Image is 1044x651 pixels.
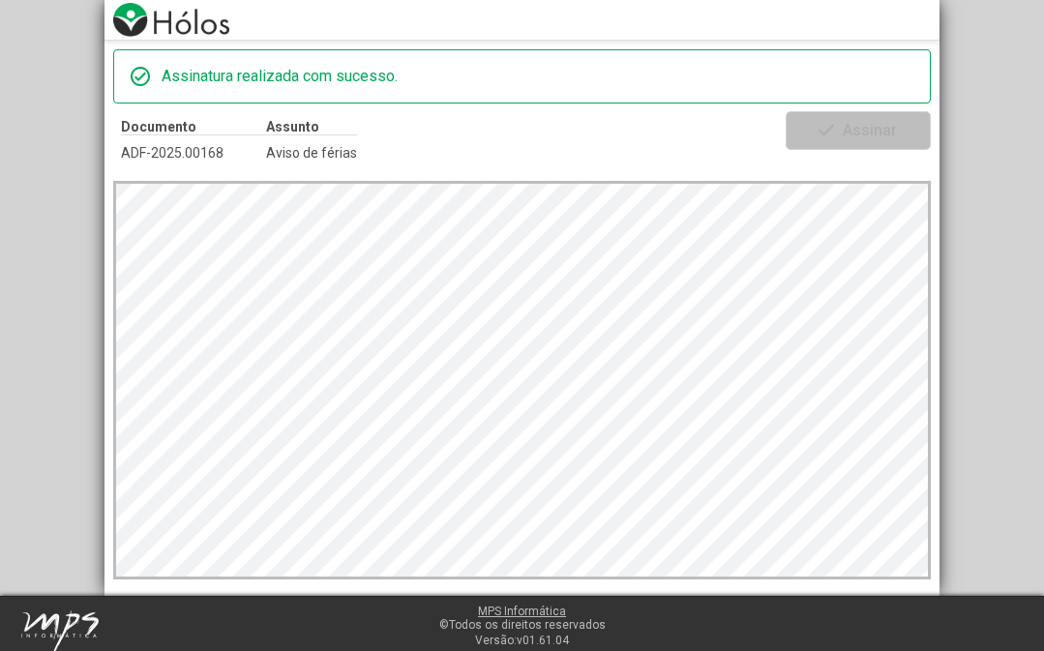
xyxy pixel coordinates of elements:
p: Assunto [266,119,357,135]
img: logo-holos.png [113,3,229,38]
span: Assinar [843,121,897,139]
span: ©Todos os direitos reservados [439,618,606,632]
div: Assinatura realizada com sucesso. [162,65,916,88]
a: MPS Informática [478,605,566,618]
span: ADF-2025.00168 [121,145,266,161]
button: Assinar [786,111,931,150]
mat-icon: check [815,119,838,142]
mat-icon: check_circle [129,65,152,88]
p: Documento [121,119,266,135]
span: Aviso de férias [266,145,357,161]
span: Versão:v01.61.04 [475,634,569,647]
